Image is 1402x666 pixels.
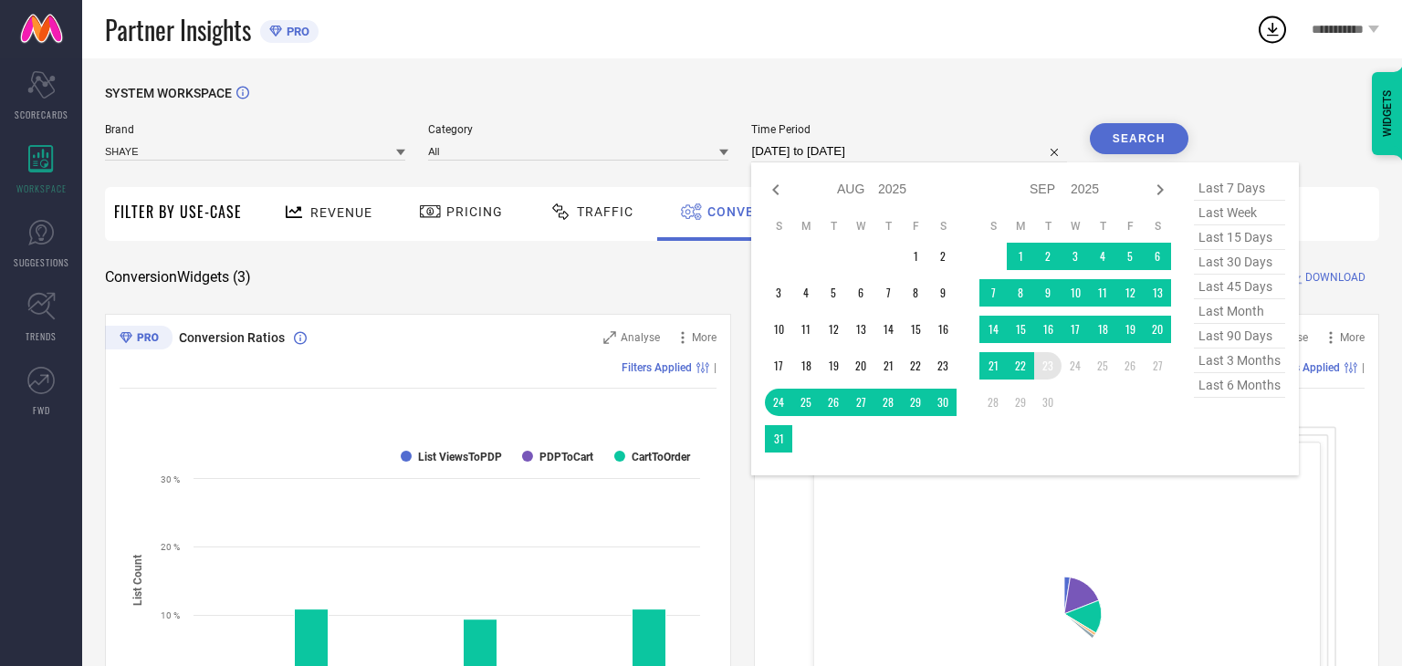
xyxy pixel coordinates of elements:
span: SCORECARDS [15,108,68,121]
th: Monday [792,219,820,234]
td: Fri Aug 08 2025 [902,279,929,307]
td: Fri Aug 01 2025 [902,243,929,270]
text: PDPToCart [539,451,593,463]
div: Previous month [765,179,787,201]
td: Mon Sep 08 2025 [1007,279,1034,307]
td: Sun Sep 28 2025 [979,389,1007,416]
span: Conversion [707,204,796,219]
text: 10 % [161,610,180,620]
span: Filters Applied [1270,361,1340,374]
td: Mon Sep 22 2025 [1007,352,1034,380]
td: Mon Sep 29 2025 [1007,389,1034,416]
th: Monday [1007,219,1034,234]
td: Fri Sep 12 2025 [1116,279,1144,307]
span: last 90 days [1194,324,1285,349]
input: Select time period [751,140,1066,162]
th: Saturday [929,219,957,234]
span: Category [428,123,728,136]
th: Friday [1116,219,1144,234]
th: Tuesday [1034,219,1062,234]
td: Fri Aug 29 2025 [902,389,929,416]
th: Thursday [1089,219,1116,234]
td: Tue Sep 02 2025 [1034,243,1062,270]
span: last 45 days [1194,275,1285,299]
td: Sat Sep 27 2025 [1144,352,1171,380]
td: Wed Sep 10 2025 [1062,279,1089,307]
td: Sat Aug 23 2025 [929,352,957,380]
td: Tue Sep 09 2025 [1034,279,1062,307]
td: Mon Sep 15 2025 [1007,316,1034,343]
th: Saturday [1144,219,1171,234]
div: Next month [1149,179,1171,201]
span: Partner Insights [105,11,251,48]
td: Wed Aug 06 2025 [847,279,874,307]
span: Revenue [310,205,372,220]
td: Thu Sep 25 2025 [1089,352,1116,380]
th: Sunday [979,219,1007,234]
div: Open download list [1256,13,1289,46]
span: Conversion Widgets ( 3 ) [105,268,251,286]
td: Sat Sep 06 2025 [1144,243,1171,270]
td: Sun Aug 24 2025 [765,389,792,416]
td: Thu Aug 21 2025 [874,352,902,380]
td: Fri Aug 15 2025 [902,316,929,343]
td: Tue Aug 26 2025 [820,389,847,416]
span: Brand [105,123,405,136]
td: Sun Aug 31 2025 [765,425,792,453]
span: Filters Applied [622,361,692,374]
td: Wed Sep 17 2025 [1062,316,1089,343]
td: Wed Sep 03 2025 [1062,243,1089,270]
th: Wednesday [1062,219,1089,234]
span: last 6 months [1194,373,1285,398]
th: Wednesday [847,219,874,234]
td: Thu Sep 04 2025 [1089,243,1116,270]
span: Conversion Ratios [179,330,285,345]
span: SYSTEM WORKSPACE [105,86,232,100]
td: Sun Aug 10 2025 [765,316,792,343]
td: Sun Sep 14 2025 [979,316,1007,343]
td: Sat Sep 20 2025 [1144,316,1171,343]
td: Fri Sep 19 2025 [1116,316,1144,343]
span: last 3 months [1194,349,1285,373]
td: Mon Aug 18 2025 [792,352,820,380]
div: Premium [105,326,173,353]
td: Fri Sep 26 2025 [1116,352,1144,380]
td: Thu Aug 28 2025 [874,389,902,416]
td: Sat Aug 02 2025 [929,243,957,270]
span: Filter By Use-Case [114,201,242,223]
td: Sat Aug 16 2025 [929,316,957,343]
button: Search [1090,123,1188,154]
span: More [1340,331,1365,344]
td: Sat Aug 30 2025 [929,389,957,416]
tspan: List Count [131,555,144,606]
span: last 30 days [1194,250,1285,275]
td: Thu Aug 14 2025 [874,316,902,343]
td: Mon Aug 25 2025 [792,389,820,416]
span: last 7 days [1194,176,1285,201]
span: Time Period [751,123,1066,136]
span: More [692,331,717,344]
td: Sun Sep 21 2025 [979,352,1007,380]
span: WORKSPACE [16,182,67,195]
td: Mon Sep 01 2025 [1007,243,1034,270]
td: Mon Aug 04 2025 [792,279,820,307]
th: Friday [902,219,929,234]
td: Sun Sep 07 2025 [979,279,1007,307]
th: Thursday [874,219,902,234]
span: SUGGESTIONS [14,255,69,269]
span: last 15 days [1194,225,1285,250]
span: DOWNLOAD [1305,268,1365,286]
td: Fri Sep 05 2025 [1116,243,1144,270]
text: List ViewsToPDP [418,451,502,463]
td: Sun Aug 17 2025 [765,352,792,380]
span: Pricing [446,204,503,219]
td: Mon Aug 11 2025 [792,316,820,343]
span: | [714,361,717,374]
span: last week [1194,201,1285,225]
span: FWD [33,403,50,417]
text: 30 % [161,474,180,484]
span: Traffic [577,204,633,219]
td: Wed Aug 13 2025 [847,316,874,343]
th: Tuesday [820,219,847,234]
th: Sunday [765,219,792,234]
